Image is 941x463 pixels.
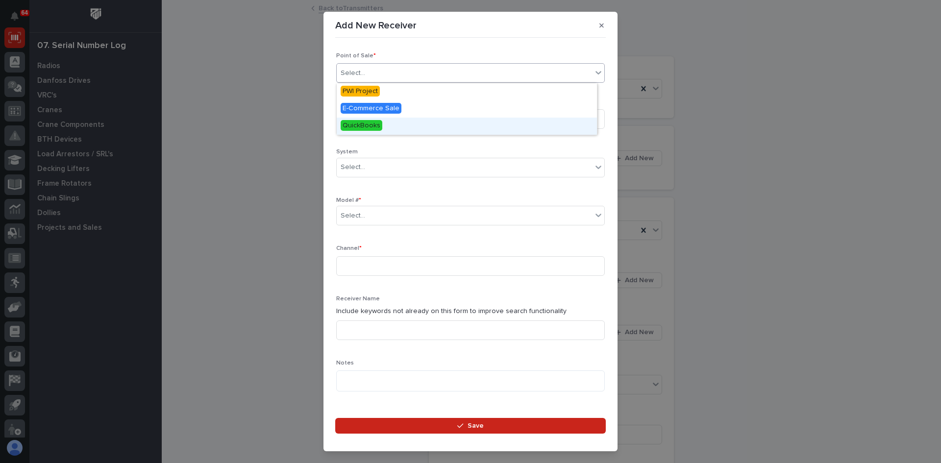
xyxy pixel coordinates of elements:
[335,418,606,434] button: Save
[341,162,365,172] div: Select...
[337,118,597,135] div: QuickBooks
[341,120,382,131] span: QuickBooks
[336,53,376,59] span: Point of Sale
[336,360,354,366] span: Notes
[468,421,484,430] span: Save
[337,100,597,118] div: E-Commerce Sale
[336,245,362,251] span: Channel
[336,296,380,302] span: Receiver Name
[341,103,401,114] span: E-Commerce Sale
[341,68,365,78] div: Select...
[341,86,380,97] span: PWI Project
[337,83,597,100] div: PWI Project
[336,149,358,155] span: System
[341,211,365,221] div: Select...
[336,197,361,203] span: Model #
[335,20,417,31] p: Add New Receiver
[336,306,605,317] p: Include keywords not already on this form to improve search functionality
